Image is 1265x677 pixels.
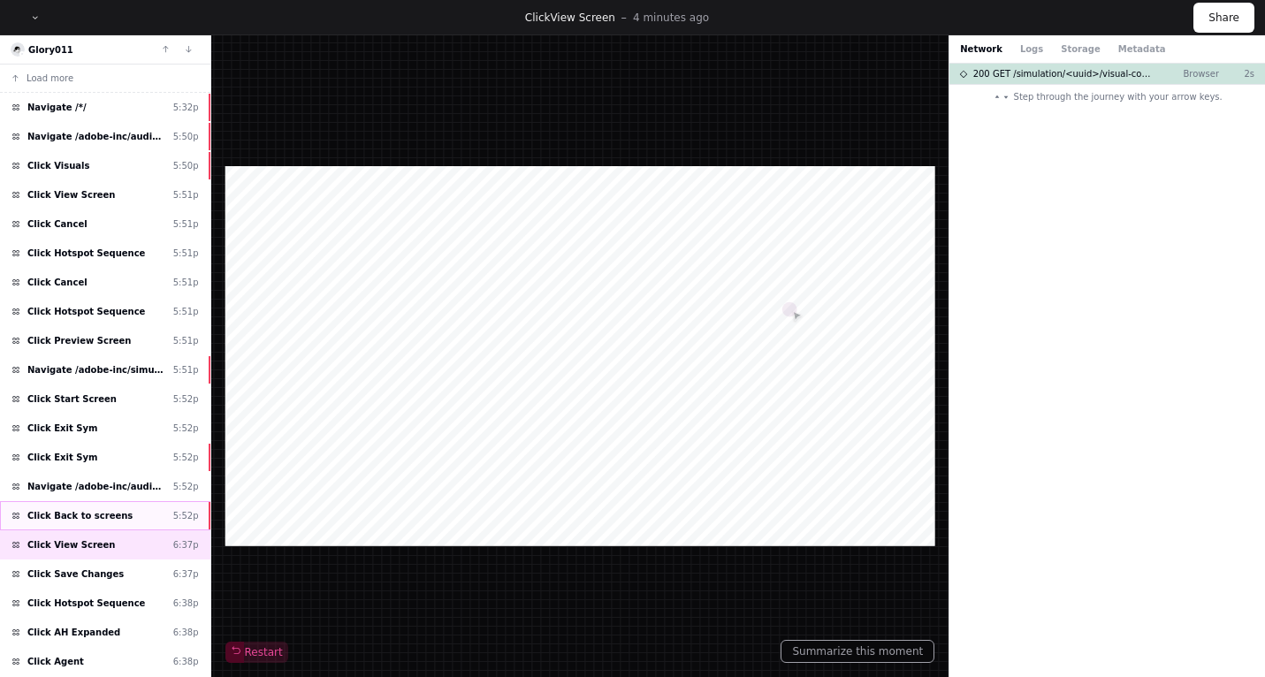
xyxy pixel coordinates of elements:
div: 5:52p [173,480,199,493]
span: Click Hotspot Sequence [27,597,145,610]
span: Restart [231,645,283,659]
span: Click Preview Screen [27,334,132,347]
span: Click Agent [27,655,84,668]
span: Load more [27,72,73,85]
div: 6:38p [173,626,199,639]
span: Click Back to screens [27,509,133,522]
span: Click Exit Sym [27,422,97,435]
button: Metadata [1118,42,1166,56]
div: 5:51p [173,305,199,318]
div: 5:52p [173,509,199,522]
p: 4 minutes ago [633,11,709,25]
button: Storage [1061,42,1100,56]
button: Share [1193,3,1254,33]
div: 6:37p [173,567,199,581]
button: Logs [1020,42,1043,56]
div: 6:38p [173,597,199,610]
button: Summarize this moment [781,640,934,663]
div: 5:51p [173,188,199,202]
div: 5:51p [173,334,199,347]
div: 6:38p [173,655,199,668]
span: Click Hotspot Sequence [27,247,145,260]
div: 5:50p [173,159,199,172]
span: Click Save Changes [27,567,124,581]
img: 14.svg [12,44,24,56]
span: Navigate /adobe-inc/audio-simulation/*/create-sym [27,480,166,493]
button: Network [960,42,1002,56]
div: 5:51p [173,217,199,231]
a: Glory011 [28,45,73,55]
span: Step through the journey with your arrow keys. [1014,90,1223,103]
div: 5:51p [173,363,199,377]
div: 6:37p [173,538,199,551]
p: Browser [1170,67,1219,80]
span: Navigate /*/ [27,101,87,114]
div: 5:50p [173,130,199,143]
div: 5:52p [173,422,199,435]
div: 5:52p [173,451,199,464]
span: Click View Screen [27,188,116,202]
span: Click Visuals [27,159,89,172]
div: 5:51p [173,276,199,289]
div: 5:51p [173,247,199,260]
span: Click Cancel [27,217,88,231]
span: Click AH Expanded [27,626,120,639]
div: 5:32p [173,101,199,114]
span: Click Start Screen [27,392,117,406]
span: View Screen [550,11,615,24]
span: Navigate /adobe-inc/audio-simulation/*/create-sym [27,130,166,143]
div: 5:52p [173,392,199,406]
span: Click Cancel [27,276,88,289]
span: Click [525,11,551,24]
span: Click Exit Sym [27,451,97,464]
span: 200 GET /simulation/<uuid>/visual-content-item/<uuid> [973,67,1155,80]
span: Navigate /adobe-inc/simulation/*/preview_practice [27,363,166,377]
span: Click Hotspot Sequence [27,305,145,318]
span: Click View Screen [27,538,116,551]
p: 2s [1219,67,1254,80]
button: Restart [225,642,288,663]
